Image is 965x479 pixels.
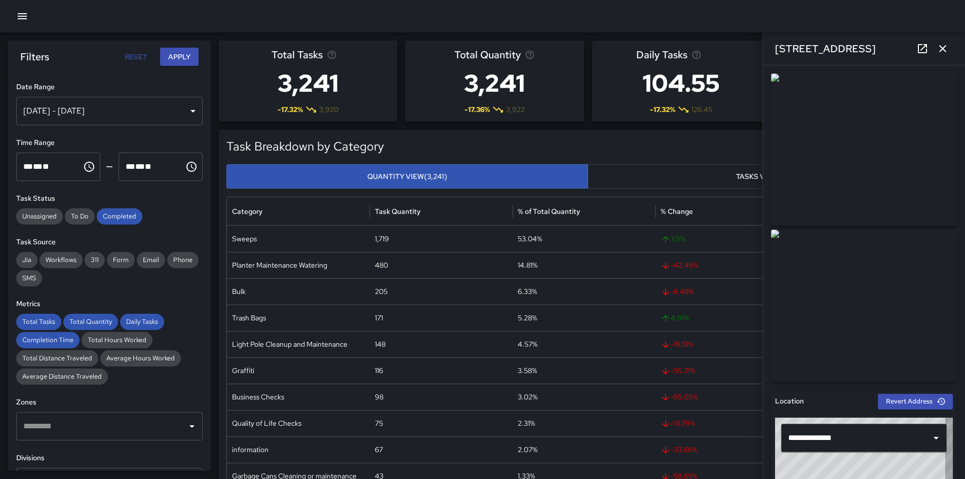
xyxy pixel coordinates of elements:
[16,350,98,366] div: Total Distance Traveled
[85,255,105,265] span: 311
[370,305,513,331] div: 171
[370,252,513,278] div: 480
[16,372,108,382] span: Average Distance Traveled
[636,63,726,103] h3: 104.55
[16,82,203,93] h6: Date Range
[65,211,95,222] span: To Do
[16,211,63,222] span: Unassigned
[16,237,203,248] h6: Task Source
[227,331,370,357] div: Light Pole Cleanup and Maintenance
[227,278,370,305] div: Bulk
[661,252,793,278] span: -42.45 %
[33,163,43,170] span: Minutes
[661,437,793,463] span: -33.66 %
[40,255,83,265] span: Workflows
[661,226,793,252] span: 7.5 %
[16,397,203,408] h6: Zones
[65,208,95,225] div: To Do
[160,48,199,66] button: Apply
[513,410,655,436] div: 2.31%
[16,369,108,385] div: Average Distance Traveled
[454,63,535,103] h3: 3,241
[16,335,80,345] span: Completion Time
[23,163,33,170] span: Hours
[370,331,513,357] div: 148
[513,436,655,463] div: 2.07%
[135,163,145,170] span: Minutes
[167,255,199,265] span: Phone
[518,207,580,216] div: % of Total Quantity
[661,411,793,436] span: -13.79 %
[16,273,42,283] span: SMS
[691,104,712,115] span: 126.45
[513,357,655,384] div: 3.58%
[167,252,199,268] div: Phone
[107,252,135,268] div: Form
[181,157,202,177] button: Choose time, selected time is 11:59 PM
[120,48,152,66] button: Reset
[513,331,655,357] div: 4.57%
[272,63,344,103] h3: 3,241
[227,226,370,252] div: Sweeps
[370,436,513,463] div: 67
[513,384,655,410] div: 3.02%
[661,207,693,216] div: % Change
[63,317,118,327] span: Total Quantity
[650,104,675,115] span: -17.32 %
[375,207,420,216] div: Task Quantity
[272,47,323,63] span: Total Tasks
[227,357,370,384] div: Graffiti
[16,453,203,464] h6: Divisions
[97,211,142,222] span: Completed
[185,419,199,433] button: Open
[137,252,165,268] div: Email
[513,252,655,278] div: 14.81%
[16,332,80,348] div: Completion Time
[513,305,655,331] div: 5.28%
[16,270,42,286] div: SMS
[16,252,37,268] div: Jia
[370,410,513,436] div: 75
[100,350,181,366] div: Average Hours Worked
[465,104,490,115] span: -17.36 %
[82,335,152,345] span: Total Hours Worked
[137,255,165,265] span: Email
[506,104,525,115] span: 3,922
[513,226,655,252] div: 53.04%
[227,436,370,463] div: information
[588,164,949,189] button: Tasks View(3,241)
[227,252,370,278] div: Planter Maintenance Watering
[370,278,513,305] div: 205
[16,317,61,327] span: Total Tasks
[79,157,99,177] button: Choose time, selected time is 12:00 AM
[16,97,203,125] div: [DATE] - [DATE]
[691,50,702,60] svg: Average number of tasks per day in the selected period, compared to the previous period.
[327,50,337,60] svg: Total number of tasks in the selected period, compared to the previous period.
[661,358,793,384] span: -55.21 %
[107,255,135,265] span: Form
[145,163,151,170] span: Meridiem
[20,49,49,65] h6: Filters
[232,207,262,216] div: Category
[82,332,152,348] div: Total Hours Worked
[227,384,370,410] div: Business Checks
[513,278,655,305] div: 6.33%
[85,252,105,268] div: 311
[16,353,98,363] span: Total Distance Traveled
[319,104,338,115] span: 3,920
[16,255,37,265] span: Jia
[16,314,61,330] div: Total Tasks
[16,208,63,225] div: Unassigned
[454,47,521,63] span: Total Quantity
[43,163,49,170] span: Meridiem
[278,104,303,115] span: -17.32 %
[370,384,513,410] div: 98
[226,138,767,155] h5: Task Breakdown by Category
[636,47,687,63] span: Daily Tasks
[100,353,181,363] span: Average Hours Worked
[370,226,513,252] div: 1,719
[63,314,118,330] div: Total Quantity
[126,163,135,170] span: Hours
[97,208,142,225] div: Completed
[120,314,164,330] div: Daily Tasks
